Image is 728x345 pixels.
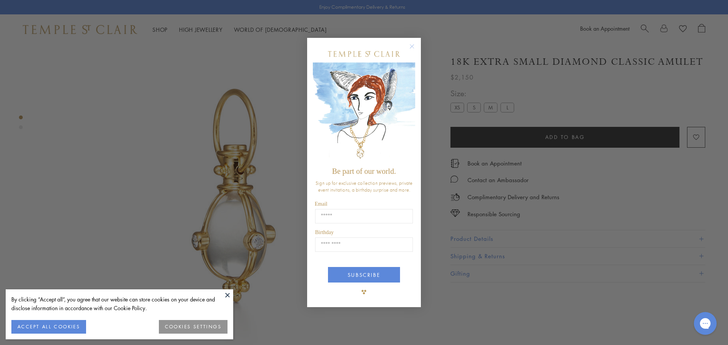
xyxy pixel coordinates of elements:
[11,320,86,334] button: ACCEPT ALL COOKIES
[690,309,720,337] iframe: Gorgias live chat messenger
[315,209,413,223] input: Email
[328,51,400,57] img: Temple St. Clair
[332,167,396,175] span: Be part of our world.
[315,229,334,235] span: Birthday
[159,320,227,334] button: COOKIES SETTINGS
[356,284,372,300] img: TSC
[411,45,420,55] button: Close dialog
[315,201,327,207] span: Email
[313,62,415,164] img: c4a9eb12-d91a-4d4a-8ee0-386386f4f338.jpeg
[328,267,400,283] button: SUBSCRIBE
[11,295,227,312] div: By clicking “Accept all”, you agree that our website can store cookies on your device and disclos...
[315,180,413,193] span: Sign up for exclusive collection previews, private event invitations, a birthday surprise and more.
